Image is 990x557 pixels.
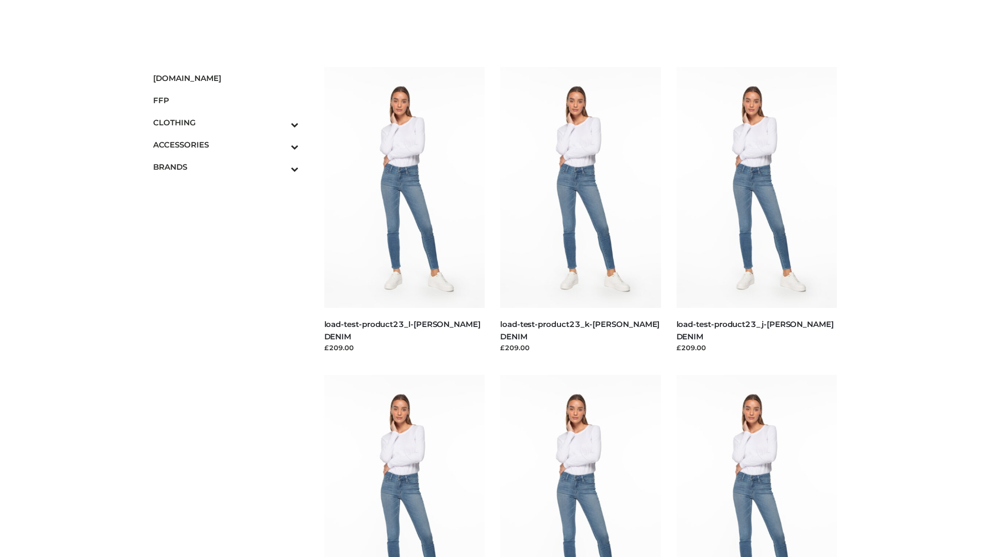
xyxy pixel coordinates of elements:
[153,134,299,156] a: ACCESSORIESToggle Submenu
[153,67,299,89] a: [DOMAIN_NAME]
[153,161,299,173] span: BRANDS
[153,117,299,128] span: CLOTHING
[262,156,299,178] button: Toggle Submenu
[262,134,299,156] button: Toggle Submenu
[676,342,837,353] div: £209.00
[153,139,299,151] span: ACCESSORIES
[153,156,299,178] a: BRANDSToggle Submenu
[262,111,299,134] button: Toggle Submenu
[676,319,834,341] a: load-test-product23_j-[PERSON_NAME] DENIM
[153,72,299,84] span: [DOMAIN_NAME]
[153,111,299,134] a: CLOTHINGToggle Submenu
[324,342,485,353] div: £209.00
[153,89,299,111] a: FFP
[324,319,481,341] a: load-test-product23_l-[PERSON_NAME] DENIM
[500,319,659,341] a: load-test-product23_k-[PERSON_NAME] DENIM
[500,342,661,353] div: £209.00
[153,94,299,106] span: FFP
